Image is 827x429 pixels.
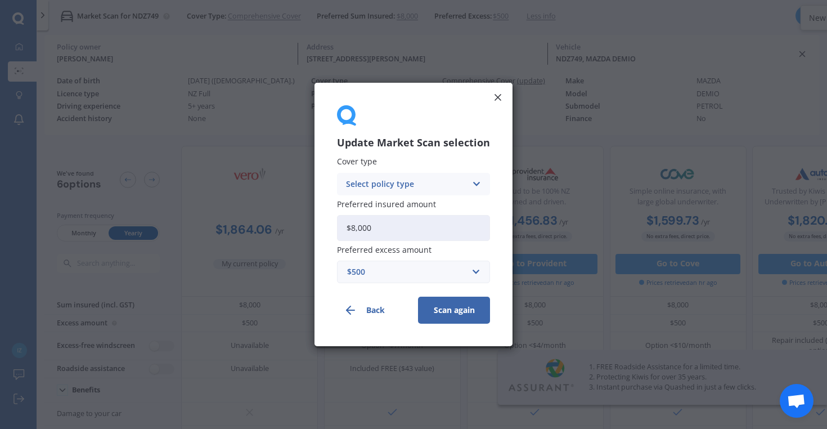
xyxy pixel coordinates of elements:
[337,297,409,324] button: Back
[346,178,466,190] div: Select policy type
[337,215,490,241] input: Enter amount
[337,157,377,167] span: Cover type
[418,297,490,324] button: Scan again
[347,266,466,278] div: $500
[337,244,432,255] span: Preferred excess amount
[337,199,436,209] span: Preferred insured amount
[780,384,813,418] div: Open chat
[337,136,490,149] h3: Update Market Scan selection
